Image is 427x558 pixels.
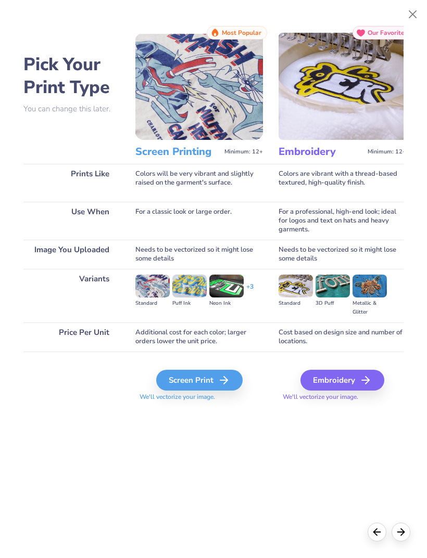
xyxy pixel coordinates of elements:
[135,33,263,140] img: Screen Printing
[23,202,120,240] div: Use When
[279,299,313,308] div: Standard
[23,164,120,202] div: Prints Like
[403,5,423,24] button: Close
[368,148,406,155] span: Minimum: 12+
[279,393,406,401] span: We'll vectorize your image.
[279,145,363,159] h3: Embroidery
[246,282,254,300] div: + 3
[222,29,261,36] span: Most Popular
[224,148,263,155] span: Minimum: 12+
[135,145,220,159] h3: Screen Printing
[368,29,405,36] span: Our Favorite
[135,393,263,401] span: We'll vectorize your image.
[135,202,263,240] div: For a classic look or large order.
[279,202,406,240] div: For a professional, high-end look; ideal for logos and text on hats and heavy garments.
[23,105,120,113] p: You can change this later.
[353,275,387,297] img: Metallic & Glitter
[23,322,120,352] div: Price Per Unit
[135,164,263,202] div: Colors will be very vibrant and slightly raised on the garment's surface.
[209,299,244,308] div: Neon Ink
[23,53,120,99] h2: Pick Your Print Type
[316,275,350,297] img: 3D Puff
[135,299,170,308] div: Standard
[279,275,313,297] img: Standard
[172,275,207,297] img: Puff Ink
[316,299,350,308] div: 3D Puff
[135,322,263,352] div: Additional cost for each color; larger orders lower the unit price.
[279,322,406,352] div: Cost based on design size and number of locations.
[279,33,406,140] img: Embroidery
[300,370,384,391] div: Embroidery
[353,299,387,317] div: Metallic & Glitter
[279,164,406,202] div: Colors are vibrant with a thread-based textured, high-quality finish.
[23,269,120,322] div: Variants
[156,370,243,391] div: Screen Print
[23,240,120,269] div: Image You Uploaded
[279,240,406,269] div: Needs to be vectorized so it might lose some details
[172,299,207,308] div: Puff Ink
[209,275,244,297] img: Neon Ink
[135,275,170,297] img: Standard
[135,240,263,269] div: Needs to be vectorized so it might lose some details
